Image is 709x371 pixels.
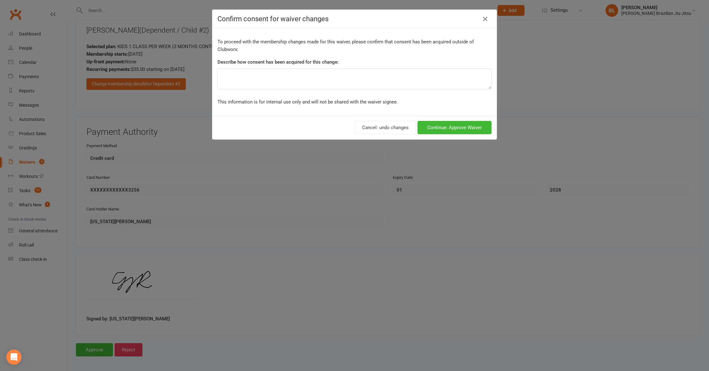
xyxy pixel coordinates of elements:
p: This information is for internal use only and will not be shared with the waiver signee. [217,98,492,106]
label: Describe how consent has been acquired for this change: [217,58,339,66]
div: Open Intercom Messenger [6,349,22,365]
button: Continue: Approve Waiver [417,121,492,134]
button: Cancel: undo changes [355,121,416,134]
p: To proceed with the membership changes made for this waiver, please confirm that consent has been... [217,38,492,53]
button: Close [480,14,490,24]
span: Confirm consent for waiver changes [217,15,329,23]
